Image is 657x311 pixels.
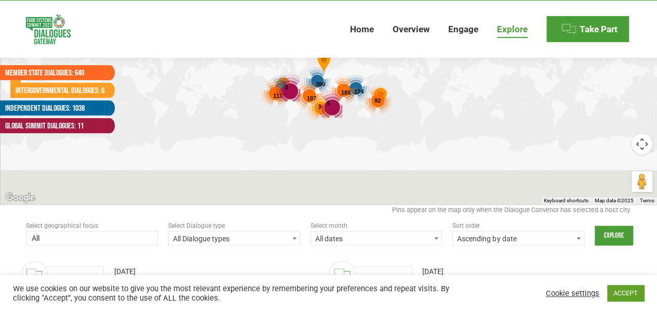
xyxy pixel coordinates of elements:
[632,134,652,154] button: Map camera controls
[374,97,380,103] span: 92
[497,24,528,35] span: Explore
[3,191,37,204] a: Open this area in Google Maps (opens a new window)
[546,289,599,298] a: Cookie settings
[169,231,300,246] span: All Dialogue types
[26,205,631,221] div: Pins appear on the map only when the Dialogue Convenor has selected a host city.
[168,221,300,231] div: Select Dialogue type
[13,284,455,303] div: We use cookies on our website to give you the most relevant experience by remembering your prefer...
[285,84,288,90] span: 3
[452,221,584,231] div: Sort order
[422,266,632,277] div: [DATE]
[341,89,350,96] span: 185
[327,100,330,107] span: 5
[452,231,584,245] span: Ascending by date
[580,24,618,35] span: Take Part
[561,21,576,37] img: Menu icon
[329,261,356,288] img: Official Feedback available
[448,24,478,35] span: Engage
[311,221,443,231] div: Select month
[632,171,652,192] button: Drag Pegman onto the map to open Street View
[544,197,588,204] button: Keyboard shortcuts
[350,24,374,35] span: Home
[168,231,300,245] span: All Dialogue types
[26,15,71,44] img: Food Systems Summit Dialogues
[640,198,654,203] a: Terms (opens in new tab)
[607,285,644,301] a: ACCEPT
[311,231,443,245] span: All dates
[595,226,633,245] input: Explore
[114,266,324,277] div: [DATE]
[3,191,37,204] img: Google
[453,231,584,246] span: Ascending by date
[595,198,634,203] span: Map data ©2025
[311,231,442,246] span: All dates
[393,24,430,35] span: Overview
[21,261,48,288] img: Official Feedback available
[10,83,104,98] a: Intergovernmental Dialogues: 6
[26,221,158,231] div: Select geographical focus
